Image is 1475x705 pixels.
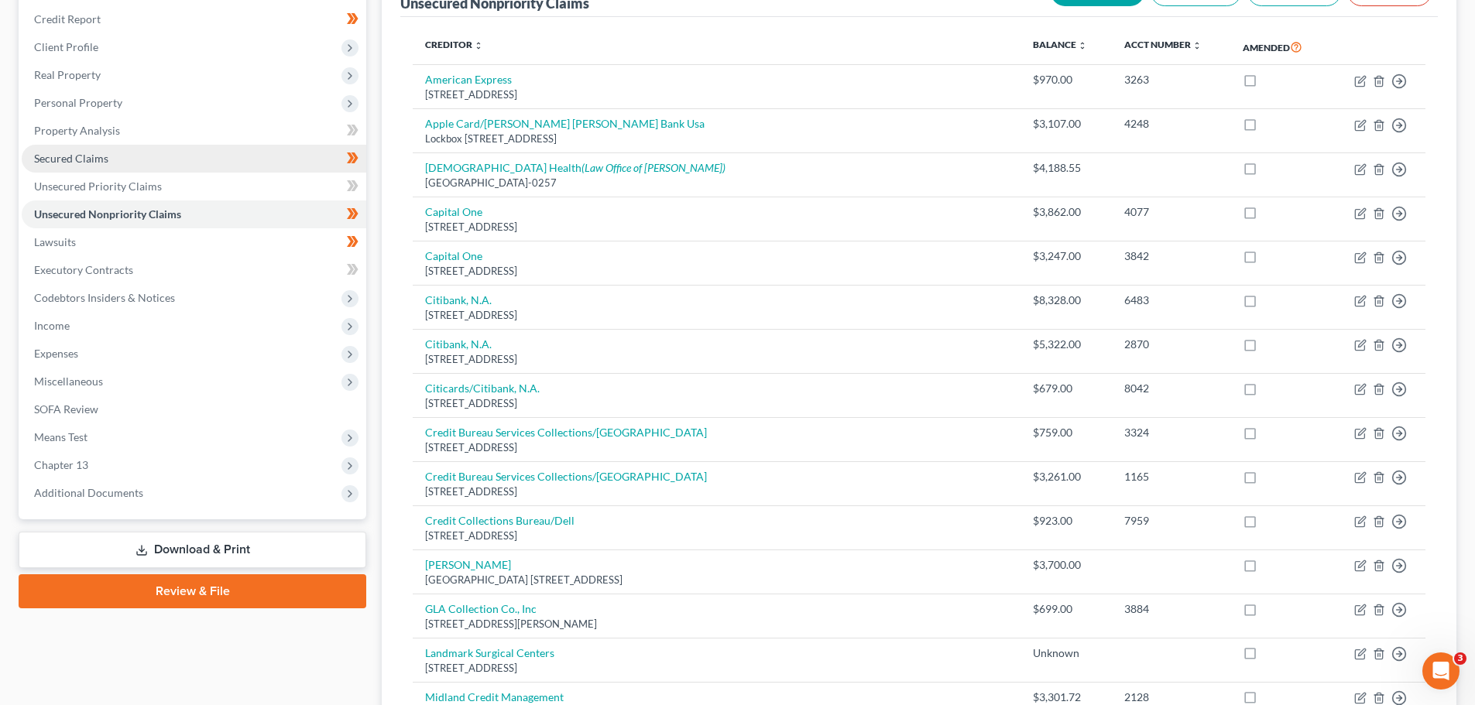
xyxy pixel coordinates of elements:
div: [STREET_ADDRESS] [425,396,1007,411]
span: Unsecured Nonpriority Claims [34,207,181,221]
div: $3,862.00 [1033,204,1099,220]
span: Client Profile [34,40,98,53]
a: Lawsuits [22,228,366,256]
div: [STREET_ADDRESS] [425,264,1007,279]
span: SOFA Review [34,402,98,416]
div: [GEOGRAPHIC_DATA] [STREET_ADDRESS] [425,573,1007,587]
a: Unsecured Priority Claims [22,173,366,200]
div: $759.00 [1033,425,1099,440]
a: Credit Bureau Services Collections/[GEOGRAPHIC_DATA] [425,470,707,483]
span: 3 [1454,652,1466,665]
div: $970.00 [1033,72,1099,87]
div: 7959 [1124,513,1218,529]
a: Download & Print [19,532,366,568]
a: Creditor unfold_more [425,39,483,50]
a: [PERSON_NAME] [425,558,511,571]
div: [STREET_ADDRESS] [425,220,1007,234]
a: Acct Number unfold_more [1124,39,1202,50]
div: 2870 [1124,337,1218,352]
div: $3,107.00 [1033,116,1099,132]
span: Chapter 13 [34,458,88,471]
a: Capital One [425,249,482,262]
div: [STREET_ADDRESS] [425,308,1007,323]
div: Lockbox [STREET_ADDRESS] [425,132,1007,146]
div: $3,301.72 [1033,690,1099,705]
div: 3263 [1124,72,1218,87]
div: [STREET_ADDRESS] [425,484,1007,499]
div: 1165 [1124,469,1218,484]
div: $679.00 [1033,381,1099,396]
div: [STREET_ADDRESS] [425,440,1007,455]
span: Personal Property [34,96,122,109]
div: 3324 [1124,425,1218,440]
span: Income [34,319,70,332]
div: Unknown [1033,645,1099,661]
div: [STREET_ADDRESS] [425,661,1007,676]
th: Amended [1230,29,1328,65]
div: $8,328.00 [1033,293,1099,308]
div: $699.00 [1033,601,1099,617]
a: Citibank, N.A. [425,293,492,306]
a: Balance unfold_more [1033,39,1087,50]
div: [STREET_ADDRESS] [425,529,1007,543]
div: $4,188.55 [1033,160,1099,176]
a: GLA Collection Co., Inc [425,602,537,615]
span: Miscellaneous [34,375,103,388]
a: Citibank, N.A. [425,337,492,351]
a: Credit Bureau Services Collections/[GEOGRAPHIC_DATA] [425,426,707,439]
a: [DEMOGRAPHIC_DATA] Health(Law Office of [PERSON_NAME]) [425,161,725,174]
a: Apple Card/[PERSON_NAME] [PERSON_NAME] Bank Usa [425,117,705,130]
span: Real Property [34,68,101,81]
i: unfold_more [1078,41,1087,50]
span: Expenses [34,347,78,360]
a: American Express [425,73,512,86]
div: [STREET_ADDRESS][PERSON_NAME] [425,617,1007,631]
iframe: Intercom live chat [1422,652,1460,690]
a: Citicards/Citibank, N.A. [425,382,540,395]
i: unfold_more [474,41,483,50]
div: 8042 [1124,381,1218,396]
div: $5,322.00 [1033,337,1099,352]
a: Credit Collections Bureau/Dell [425,514,575,527]
div: 4248 [1124,116,1218,132]
span: Property Analysis [34,124,120,137]
a: Credit Report [22,5,366,33]
a: Secured Claims [22,145,366,173]
a: Landmark Surgical Centers [425,646,554,659]
div: $3,261.00 [1033,469,1099,484]
div: $3,247.00 [1033,248,1099,264]
i: (Law Office of [PERSON_NAME]) [581,161,725,174]
div: 3884 [1124,601,1218,617]
a: SOFA Review [22,395,366,423]
span: Secured Claims [34,152,108,165]
a: Midland Credit Management [425,690,564,703]
a: Unsecured Nonpriority Claims [22,200,366,228]
div: 2128 [1124,690,1218,705]
div: [STREET_ADDRESS] [425,87,1007,102]
span: Means Test [34,430,87,443]
span: Codebtors Insiders & Notices [34,291,175,304]
span: Lawsuits [34,235,76,248]
div: $923.00 [1033,513,1099,529]
div: [STREET_ADDRESS] [425,352,1007,367]
span: Unsecured Priority Claims [34,180,162,193]
span: Additional Documents [34,486,143,499]
div: [GEOGRAPHIC_DATA]-0257 [425,176,1007,190]
a: Property Analysis [22,117,366,145]
div: 4077 [1124,204,1218,220]
a: Executory Contracts [22,256,366,284]
span: Executory Contracts [34,263,133,276]
i: unfold_more [1192,41,1202,50]
span: Credit Report [34,12,101,26]
a: Capital One [425,205,482,218]
div: $3,700.00 [1033,557,1099,573]
div: 3842 [1124,248,1218,264]
a: Review & File [19,574,366,608]
div: 6483 [1124,293,1218,308]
